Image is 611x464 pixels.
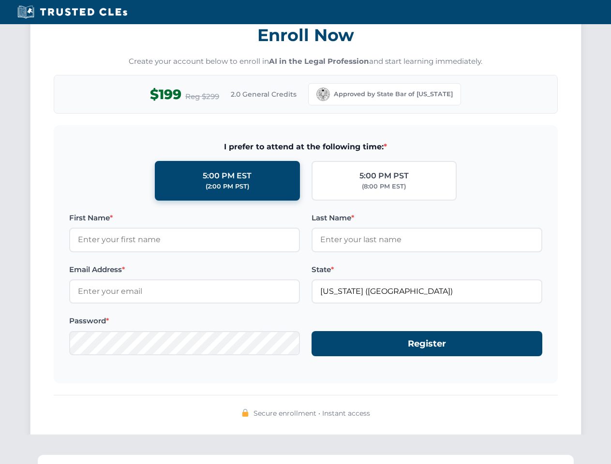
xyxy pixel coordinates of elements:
[69,212,300,224] label: First Name
[312,264,542,275] label: State
[69,141,542,153] span: I prefer to attend at the following time:
[312,212,542,224] label: Last Name
[312,279,542,304] input: California (CA)
[69,279,300,304] input: Enter your email
[316,87,330,101] img: California Bar
[334,89,453,99] span: Approved by State Bar of [US_STATE]
[253,408,370,419] span: Secure enrollment • Instant access
[312,228,542,252] input: Enter your last name
[69,315,300,327] label: Password
[312,331,542,357] button: Register
[206,182,249,191] div: (2:00 PM PST)
[69,264,300,275] label: Email Address
[150,84,181,105] span: $199
[15,5,130,19] img: Trusted CLEs
[269,57,369,66] strong: AI in the Legal Profession
[359,170,409,182] div: 5:00 PM PST
[203,170,252,182] div: 5:00 PM EST
[231,89,297,100] span: 2.0 General Credits
[241,409,249,417] img: 🔒
[69,228,300,252] input: Enter your first name
[185,91,219,102] span: Reg $299
[54,56,558,67] p: Create your account below to enroll in and start learning immediately.
[54,20,558,50] h3: Enroll Now
[362,182,406,191] div: (8:00 PM EST)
